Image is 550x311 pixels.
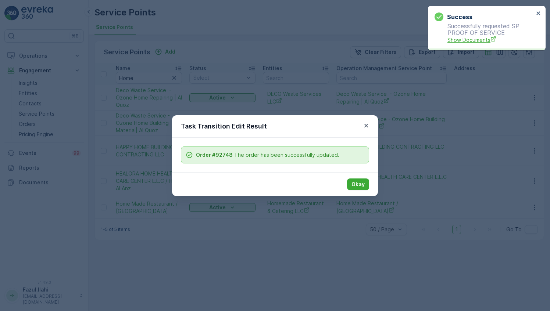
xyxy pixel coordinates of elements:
[435,23,534,44] p: Successfully requested SP PROOF OF SERVICE
[447,12,472,21] h3: Success
[351,181,365,188] p: Okay
[196,151,339,159] span: The order has been successfully updated.
[536,10,541,17] button: close
[181,121,267,131] p: Task Transition Edit Result
[347,178,369,190] button: Okay
[196,152,233,158] b: Order #92748
[447,36,534,44] a: Show Documents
